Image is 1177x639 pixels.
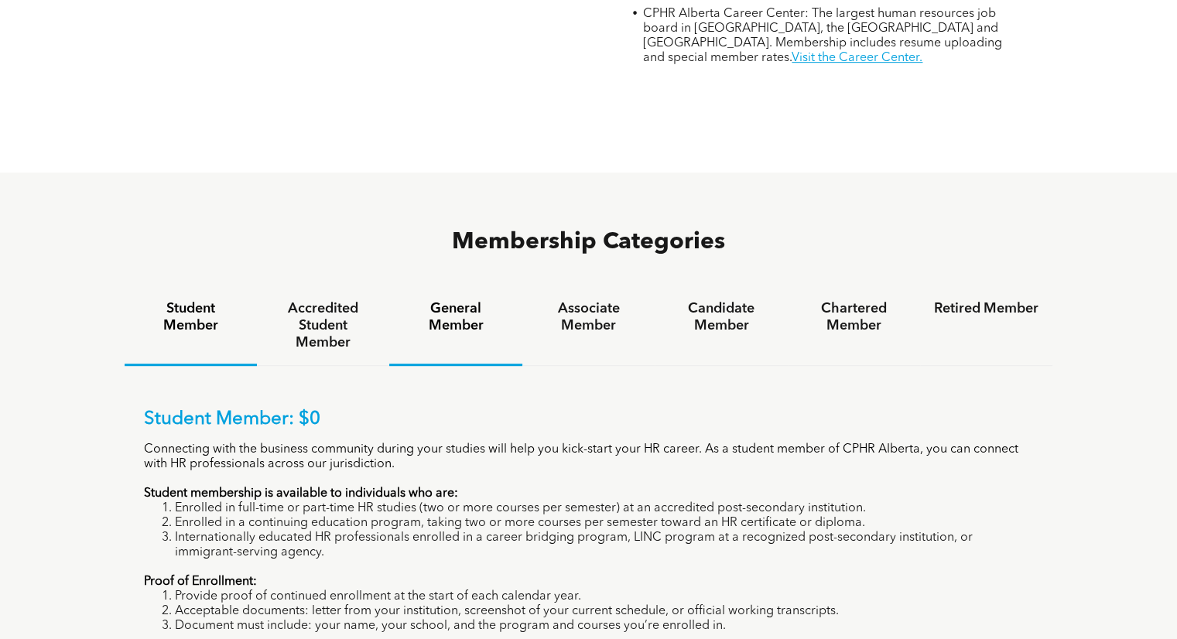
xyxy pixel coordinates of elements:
[271,300,375,351] h4: Accredited Student Member
[175,589,1034,604] li: Provide proof of continued enrollment at the start of each calendar year.
[802,300,906,334] h4: Chartered Member
[175,604,1034,619] li: Acceptable documents: letter from your institution, screenshot of your current schedule, or offic...
[403,300,508,334] h4: General Member
[139,300,243,334] h4: Student Member
[175,516,1034,531] li: Enrolled in a continuing education program, taking two or more courses per semester toward an HR ...
[144,408,1034,431] p: Student Member: $0
[643,8,1002,64] span: CPHR Alberta Career Center: The largest human resources job board in [GEOGRAPHIC_DATA], the [GEOG...
[144,487,458,500] strong: Student membership is available to individuals who are:
[144,576,257,588] strong: Proof of Enrollment:
[669,300,773,334] h4: Candidate Member
[934,300,1038,317] h4: Retired Member
[452,231,725,254] span: Membership Categories
[792,52,922,64] a: Visit the Career Center.
[175,619,1034,634] li: Document must include: your name, your school, and the program and courses you’re enrolled in.
[175,501,1034,516] li: Enrolled in full-time or part-time HR studies (two or more courses per semester) at an accredited...
[144,443,1034,472] p: Connecting with the business community during your studies will help you kick-start your HR caree...
[175,531,1034,560] li: Internationally educated HR professionals enrolled in a career bridging program, LINC program at ...
[536,300,641,334] h4: Associate Member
